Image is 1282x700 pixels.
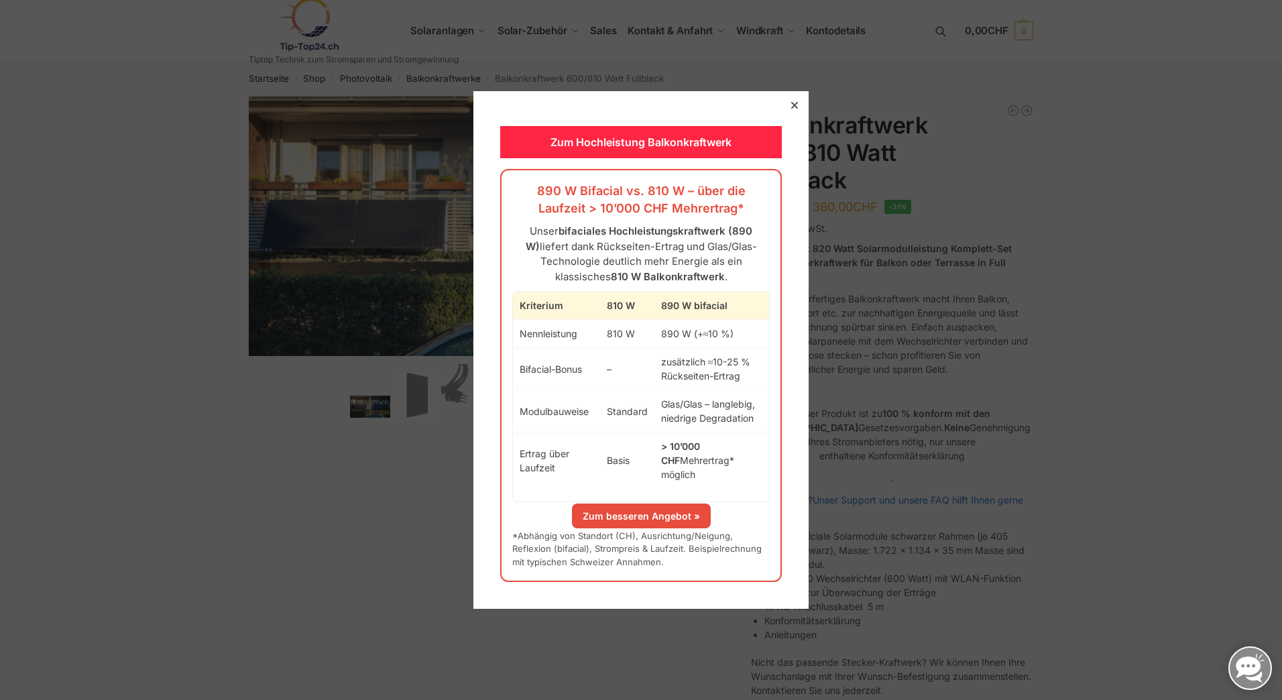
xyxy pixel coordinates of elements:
th: 810 W [600,292,654,320]
td: Nennleistung [513,320,600,348]
p: Unser liefert dank Rückseiten-Ertrag und Glas/Glas-Technologie deutlich mehr Energie als ein klas... [512,224,770,284]
td: – [600,348,654,390]
th: 890 W bifacial [654,292,769,320]
td: Mehrertrag* möglich [654,432,769,489]
strong: 810 W Balkonkraftwerk [611,270,725,283]
td: Basis [600,432,654,489]
p: *Abhängig von Standort (CH), Ausrichtung/Neigung, Reflexion (bifacial), Strompreis & Laufzeit. Be... [512,530,770,569]
td: Glas/Glas – langlebig, niedrige Degradation [654,390,769,432]
td: Bifacial-Bonus [513,348,600,390]
a: Zum besseren Angebot » [572,504,711,528]
td: 810 W [600,320,654,348]
h3: 890 W Bifacial vs. 810 W – über die Laufzeit > 10’000 CHF Mehrertrag* [512,182,770,217]
td: Ertrag über Laufzeit [513,432,600,489]
td: Standard [600,390,654,432]
strong: bifaciales Hochleistungskraftwerk (890 W) [526,225,753,253]
td: zusätzlich ≈10-25 % Rückseiten-Ertrag [654,348,769,390]
td: 890 W (+≈10 %) [654,320,769,348]
div: Zum Hochleistung Balkonkraftwerk [500,126,782,158]
td: Modulbauweise [513,390,600,432]
th: Kriterium [513,292,600,320]
strong: > 10’000 CHF [661,441,700,466]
